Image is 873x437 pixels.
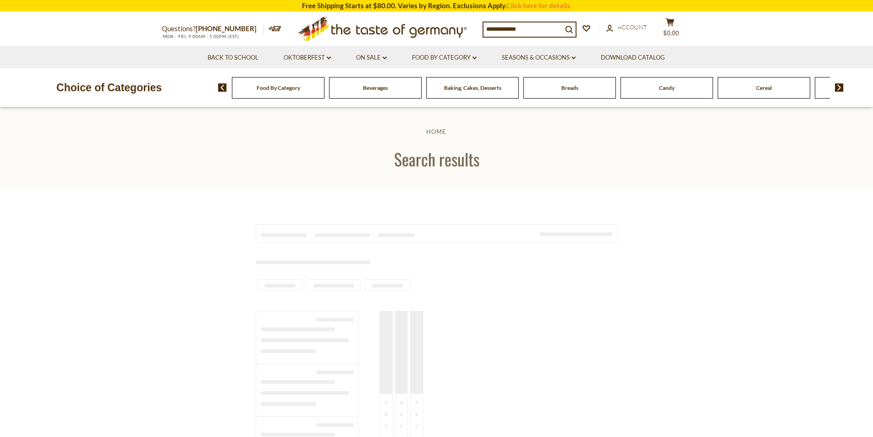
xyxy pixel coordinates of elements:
img: previous arrow [218,83,227,92]
a: Baking, Cakes, Desserts [444,84,501,91]
span: MON - FRI, 9:00AM - 5:00PM (EST) [162,34,240,39]
button: $0.00 [657,18,684,41]
h1: Search results [28,149,845,169]
a: Candy [659,84,675,91]
a: Beverages [363,84,388,91]
span: Account [618,23,647,31]
a: Seasons & Occasions [502,53,576,63]
a: Breads [561,84,578,91]
span: $0.00 [663,29,679,37]
a: Food By Category [257,84,300,91]
a: Back to School [208,53,258,63]
a: Cereal [756,84,772,91]
a: Home [426,128,446,135]
a: Click here for details. [506,1,571,10]
a: [PHONE_NUMBER] [196,24,257,33]
a: Download Catalog [601,53,665,63]
a: On Sale [356,53,387,63]
img: next arrow [835,83,844,92]
p: Questions? [162,23,264,35]
a: Account [606,22,647,33]
a: Oktoberfest [284,53,331,63]
a: Food By Category [412,53,477,63]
